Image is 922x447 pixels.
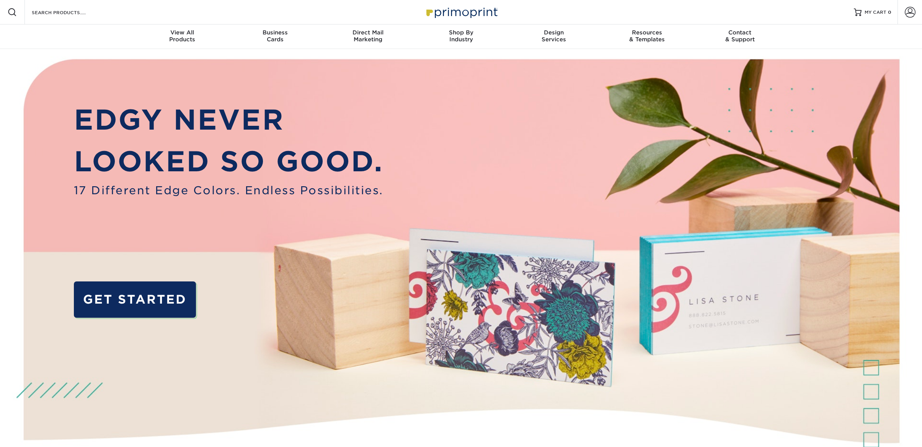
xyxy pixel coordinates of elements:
[31,8,106,17] input: SEARCH PRODUCTS.....
[865,9,886,16] span: MY CART
[228,29,321,36] span: Business
[228,29,321,43] div: Cards
[136,24,229,49] a: View AllProducts
[601,29,694,36] span: Resources
[888,10,891,15] span: 0
[74,281,196,318] a: GET STARTED
[694,24,787,49] a: Contact& Support
[423,4,499,20] img: Primoprint
[321,29,414,36] span: Direct Mail
[601,24,694,49] a: Resources& Templates
[321,29,414,43] div: Marketing
[74,99,383,140] p: EDGY NEVER
[414,24,508,49] a: Shop ByIndustry
[74,182,383,198] span: 17 Different Edge Colors. Endless Possibilities.
[508,24,601,49] a: DesignServices
[694,29,787,43] div: & Support
[508,29,601,43] div: Services
[601,29,694,43] div: & Templates
[414,29,508,36] span: Shop By
[136,29,229,43] div: Products
[508,29,601,36] span: Design
[321,24,414,49] a: Direct MailMarketing
[414,29,508,43] div: Industry
[74,141,383,182] p: LOOKED SO GOOD.
[694,29,787,36] span: Contact
[228,24,321,49] a: BusinessCards
[136,29,229,36] span: View All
